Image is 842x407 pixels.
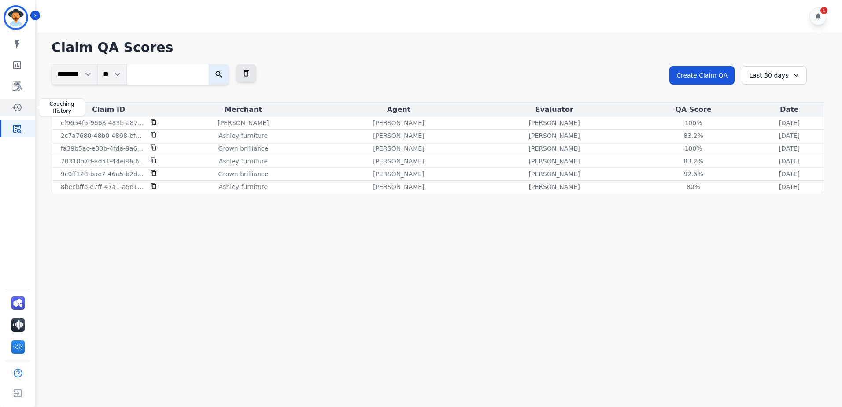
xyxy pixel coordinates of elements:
div: Agent [323,104,475,115]
p: [PERSON_NAME] [373,144,424,153]
div: Evaluator [478,104,630,115]
div: 80% [673,182,713,191]
h1: Claim QA Scores [52,40,824,55]
p: 70318b7d-ad51-44ef-8c6b-bb90f5067a26 [61,157,145,166]
div: Date [757,104,822,115]
p: [DATE] [779,131,800,140]
p: [PERSON_NAME] [529,131,580,140]
p: [PERSON_NAME] [373,170,424,178]
p: Grown brilliance [218,170,269,178]
p: Ashley furniture [219,182,268,191]
div: 83.2% [673,131,713,140]
div: 100% [673,118,713,127]
div: QA Score [634,104,753,115]
p: 2c7a7680-48b0-4898-bf2d-6a31e957dc89 [61,131,145,140]
div: Claim ID [54,104,164,115]
p: Ashley furniture [219,157,268,166]
p: [PERSON_NAME] [529,144,580,153]
p: [PERSON_NAME] [529,170,580,178]
p: [PERSON_NAME] [373,118,424,127]
p: [PERSON_NAME] [373,131,424,140]
p: [PERSON_NAME] [529,157,580,166]
button: Create Claim QA [669,66,735,85]
p: [DATE] [779,182,800,191]
p: [PERSON_NAME] [529,118,580,127]
p: cf9654f5-9668-483b-a876-e0006aa8fbce [61,118,145,127]
p: fa39b5ac-e33b-4fda-9a64-4004c500d00a [61,144,145,153]
div: 83.2% [673,157,713,166]
p: [DATE] [779,118,800,127]
p: Grown brilliance [218,144,269,153]
p: [DATE] [779,157,800,166]
p: [DATE] [779,144,800,153]
p: [PERSON_NAME] [529,182,580,191]
img: Bordered avatar [5,7,26,28]
div: 1 [820,7,827,14]
div: 92.6% [673,170,713,178]
div: 100% [673,144,713,153]
div: Merchant [167,104,319,115]
p: 8becbffb-e7ff-47a1-a5d1-106a8ab22784 [61,182,145,191]
p: [DATE] [779,170,800,178]
p: 9c0ff128-bae7-46a5-b2d2-700727722c2c [61,170,145,178]
div: Last 30 days [742,66,807,85]
p: [PERSON_NAME] [373,182,424,191]
p: [PERSON_NAME] [218,118,269,127]
p: Ashley furniture [219,131,268,140]
p: [PERSON_NAME] [373,157,424,166]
